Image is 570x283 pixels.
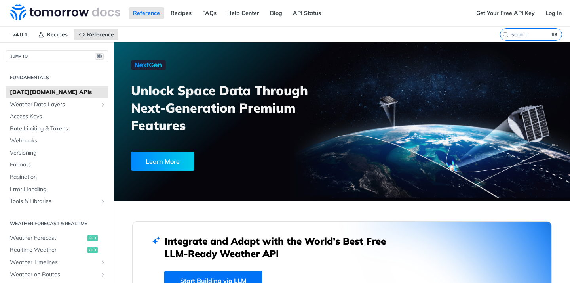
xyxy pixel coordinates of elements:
[34,29,72,40] a: Recipes
[10,101,98,109] span: Weather Data Layers
[550,31,560,38] kbd: ⌘K
[10,149,106,157] span: Versioning
[6,195,108,207] a: Tools & LibrariesShow subpages for Tools & Libraries
[6,244,108,256] a: Realtime Weatherget
[6,99,108,111] a: Weather Data LayersShow subpages for Weather Data Layers
[8,29,32,40] span: v4.0.1
[6,50,108,62] button: JUMP TO⌘/
[87,247,98,253] span: get
[100,259,106,266] button: Show subpages for Weather Timelines
[472,7,539,19] a: Get Your Free API Key
[502,31,509,38] svg: Search
[10,161,106,169] span: Formats
[131,82,351,134] h3: Unlock Space Data Through Next-Generation Premium Features
[10,271,98,279] span: Weather on Routes
[6,171,108,183] a: Pagination
[289,7,325,19] a: API Status
[266,7,287,19] a: Blog
[6,135,108,147] a: Webhooks
[6,269,108,281] a: Weather on RoutesShow subpages for Weather on Routes
[10,137,106,145] span: Webhooks
[6,123,108,135] a: Rate Limiting & Tokens
[198,7,221,19] a: FAQs
[131,152,307,171] a: Learn More
[6,147,108,159] a: Versioning
[164,235,398,260] h2: Integrate and Adapt with the World’s Best Free LLM-Ready Weather API
[100,101,106,108] button: Show subpages for Weather Data Layers
[100,198,106,205] button: Show subpages for Tools & Libraries
[74,29,118,40] a: Reference
[87,235,98,241] span: get
[10,234,85,242] span: Weather Forecast
[6,86,108,98] a: [DATE][DOMAIN_NAME] APIs
[10,4,120,20] img: Tomorrow.io Weather API Docs
[10,246,85,254] span: Realtime Weather
[166,7,196,19] a: Recipes
[10,113,106,120] span: Access Keys
[100,272,106,278] button: Show subpages for Weather on Routes
[10,173,106,181] span: Pagination
[10,258,98,266] span: Weather Timelines
[131,152,194,171] div: Learn More
[6,184,108,195] a: Error Handling
[87,31,114,38] span: Reference
[129,7,164,19] a: Reference
[6,232,108,244] a: Weather Forecastget
[6,220,108,227] h2: Weather Forecast & realtime
[6,159,108,171] a: Formats
[223,7,264,19] a: Help Center
[6,256,108,268] a: Weather TimelinesShow subpages for Weather Timelines
[131,60,166,70] img: NextGen
[47,31,68,38] span: Recipes
[10,197,98,205] span: Tools & Libraries
[10,185,106,193] span: Error Handling
[6,111,108,122] a: Access Keys
[6,74,108,81] h2: Fundamentals
[10,88,106,96] span: [DATE][DOMAIN_NAME] APIs
[95,53,104,60] span: ⌘/
[10,125,106,133] span: Rate Limiting & Tokens
[541,7,566,19] a: Log In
